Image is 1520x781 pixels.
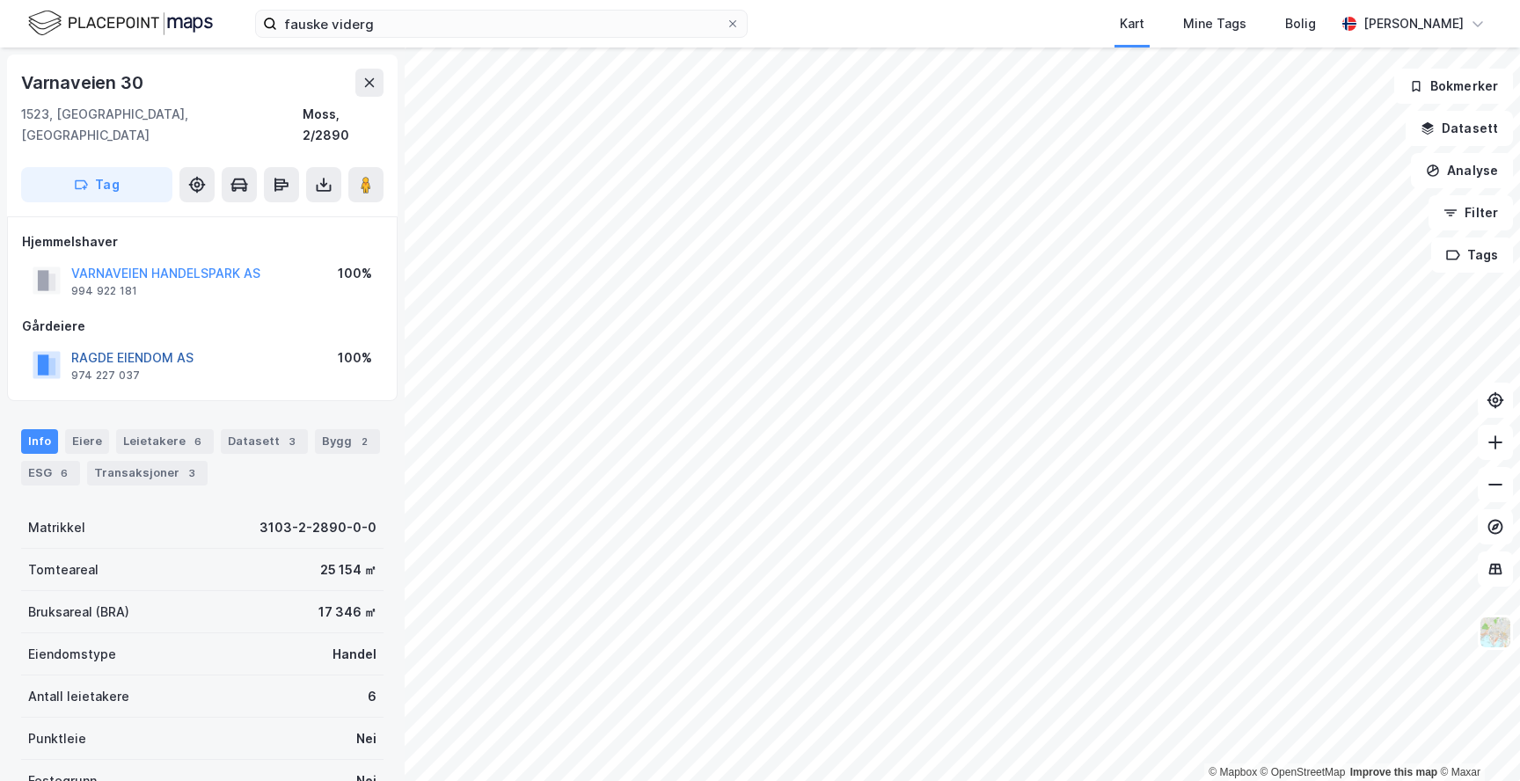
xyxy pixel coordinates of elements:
[277,11,726,37] input: Søk på adresse, matrikkel, gårdeiere, leietakere eller personer
[1479,616,1512,649] img: Z
[1183,13,1246,34] div: Mine Tags
[28,8,213,39] img: logo.f888ab2527a4732fd821a326f86c7f29.svg
[65,429,109,454] div: Eiere
[1120,13,1144,34] div: Kart
[303,104,384,146] div: Moss, 2/2890
[1285,13,1316,34] div: Bolig
[1350,766,1437,778] a: Improve this map
[189,433,207,450] div: 6
[71,284,137,298] div: 994 922 181
[55,464,73,482] div: 6
[22,231,383,252] div: Hjemmelshaver
[28,644,116,665] div: Eiendomstype
[22,316,383,337] div: Gårdeiere
[315,429,380,454] div: Bygg
[71,369,140,383] div: 974 227 037
[1431,237,1513,273] button: Tags
[318,602,376,623] div: 17 346 ㎡
[28,559,99,580] div: Tomteareal
[183,464,201,482] div: 3
[1363,13,1464,34] div: [PERSON_NAME]
[1209,766,1257,778] a: Mapbox
[28,602,129,623] div: Bruksareal (BRA)
[332,644,376,665] div: Handel
[283,433,301,450] div: 3
[21,461,80,485] div: ESG
[116,429,214,454] div: Leietakere
[21,167,172,202] button: Tag
[1406,111,1513,146] button: Datasett
[21,429,58,454] div: Info
[28,686,129,707] div: Antall leietakere
[221,429,308,454] div: Datasett
[1394,69,1513,104] button: Bokmerker
[1432,697,1520,781] iframe: Chat Widget
[21,104,303,146] div: 1523, [GEOGRAPHIC_DATA], [GEOGRAPHIC_DATA]
[338,347,372,369] div: 100%
[28,728,86,749] div: Punktleie
[1261,766,1346,778] a: OpenStreetMap
[320,559,376,580] div: 25 154 ㎡
[1432,697,1520,781] div: Kontrollprogram for chat
[356,728,376,749] div: Nei
[259,517,376,538] div: 3103-2-2890-0-0
[338,263,372,284] div: 100%
[28,517,85,538] div: Matrikkel
[1429,195,1513,230] button: Filter
[355,433,373,450] div: 2
[21,69,146,97] div: Varnaveien 30
[87,461,208,485] div: Transaksjoner
[368,686,376,707] div: 6
[1411,153,1513,188] button: Analyse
